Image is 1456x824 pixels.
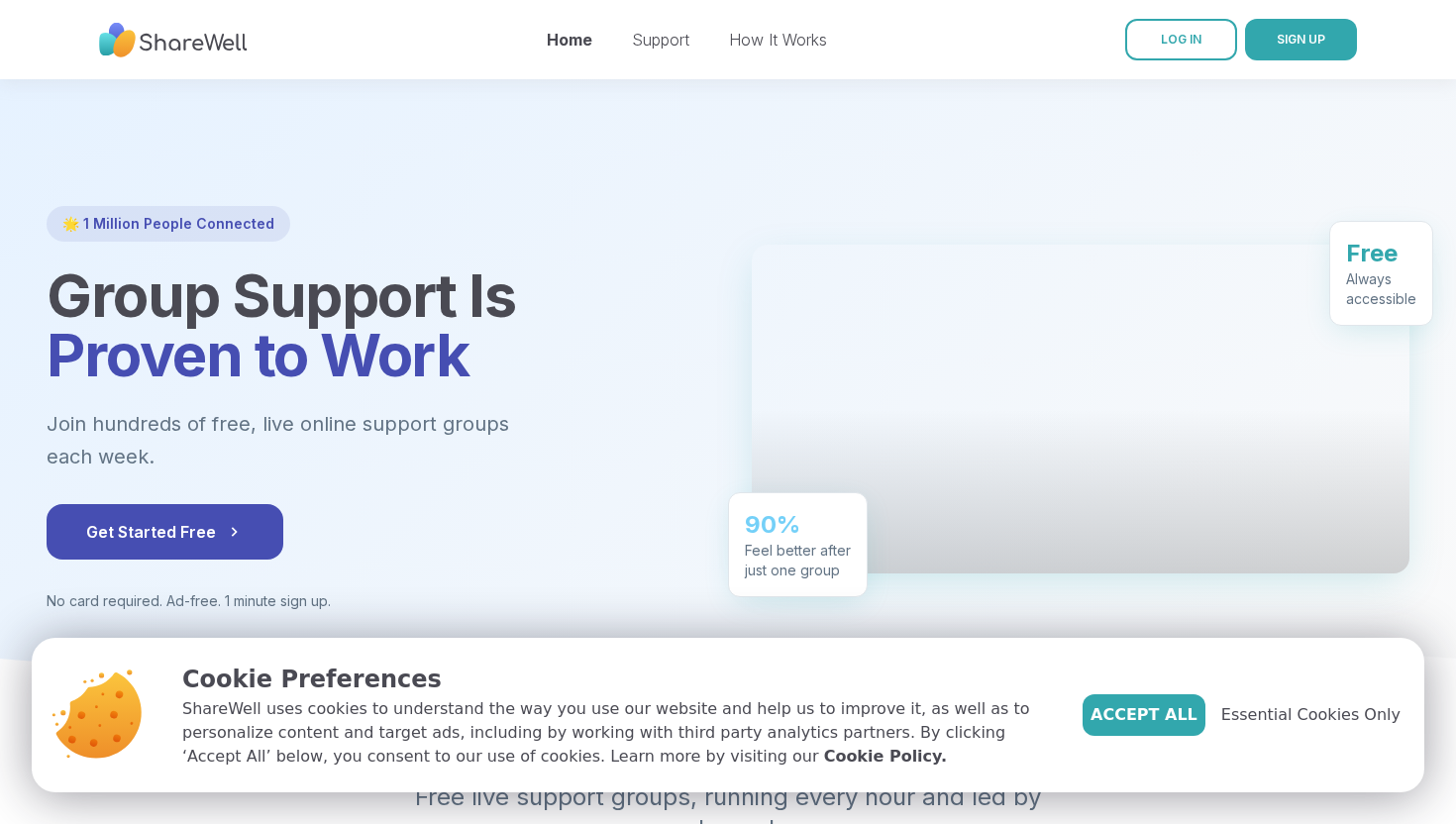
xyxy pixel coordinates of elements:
[1125,19,1237,60] a: LOG IN
[745,540,851,579] div: Feel better after just one group
[1346,268,1416,308] div: Always accessible
[1277,32,1325,47] span: SIGN UP
[47,591,704,611] p: No card required. Ad-free. 1 minute sign up.
[745,508,851,540] div: 90%
[824,745,947,769] a: Cookie Policy.
[1161,32,1201,47] span: LOG IN
[1221,703,1401,727] span: Essential Cookies Only
[47,319,468,390] span: Proven to Work
[1091,703,1197,727] span: Accept All
[47,408,617,472] p: Join hundreds of free, live online support groups each week.
[1083,694,1205,736] button: Accept All
[47,206,290,242] div: 🌟 1 Million People Connected
[547,30,592,50] a: Home
[182,697,1051,769] p: ShareWell uses cookies to understand the way you use our website and help us to improve it, as we...
[47,265,704,384] h1: Group Support Is
[86,520,244,544] span: Get Started Free
[182,662,1051,697] p: Cookie Preferences
[1245,19,1357,60] button: SIGN UP
[99,13,248,67] img: ShareWell Nav Logo
[729,30,827,50] a: How It Works
[632,30,689,50] a: Support
[1346,237,1416,268] div: Free
[47,504,283,560] button: Get Started Free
